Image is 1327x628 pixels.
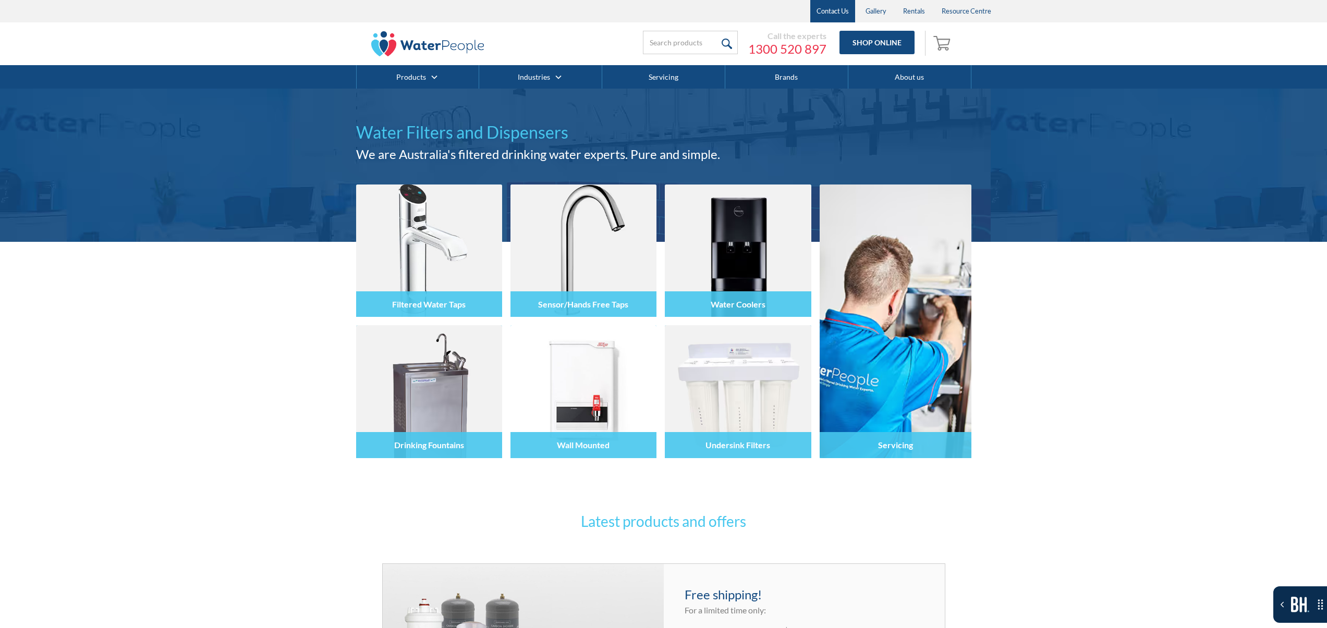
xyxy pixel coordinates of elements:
img: Drinking Fountains [356,325,502,458]
img: Undersink Filters [665,325,811,458]
h4: Sensor/Hands Free Taps [538,299,628,309]
div: Industries [479,65,602,89]
p: For a limited time only: [685,604,924,617]
img: Water Coolers [665,184,811,317]
h4: Drinking Fountains [394,440,464,450]
input: Search products [643,31,738,54]
h4: Water Coolers [711,299,765,309]
a: Servicing [602,65,725,89]
a: Brands [725,65,848,89]
a: Shop Online [839,31,915,54]
img: Filtered Water Taps [356,184,502,317]
h4: Undersink Filters [705,440,770,450]
a: Servicing [820,184,971,458]
img: Sensor/Hands Free Taps [510,184,656,317]
a: Industries [518,71,550,82]
a: Products [396,71,426,82]
h4: Wall Mounted [557,440,610,450]
div: Call the experts [748,31,826,41]
a: About us [848,65,971,89]
div: Products [356,65,479,89]
a: Open empty cart [931,31,956,56]
img: shopping cart [933,34,953,51]
h4: Filtered Water Taps [392,299,466,309]
h3: Latest products and offers [460,510,867,532]
a: 1300 520 897 [748,41,826,57]
h4: Servicing [878,440,913,450]
h4: Free shipping! [685,585,924,604]
img: Wall Mounted [510,325,656,458]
